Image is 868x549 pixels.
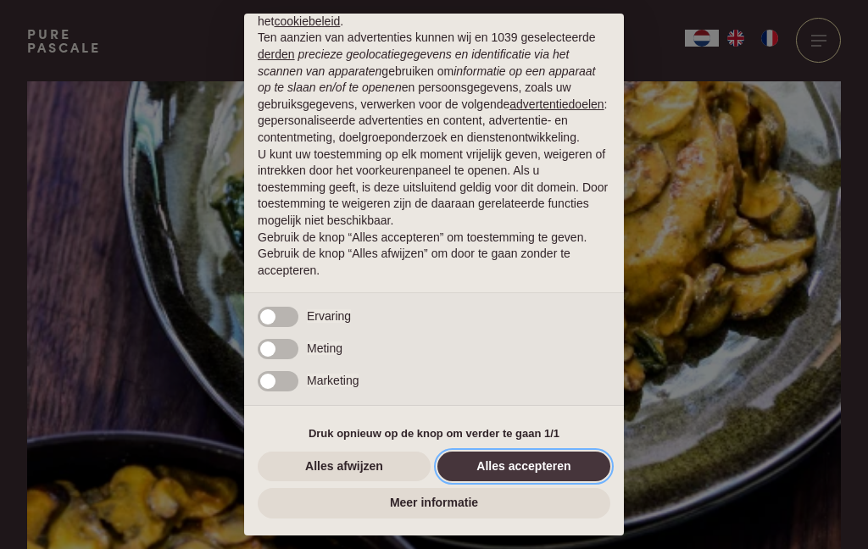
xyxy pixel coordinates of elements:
[258,230,610,280] p: Gebruik de knop “Alles accepteren” om toestemming te geven. Gebruik de knop “Alles afwijzen” om d...
[258,147,610,230] p: U kunt uw toestemming op elk moment vrijelijk geven, weigeren of intrekken door het voorkeurenpan...
[258,488,610,518] button: Meer informatie
[258,452,431,482] button: Alles afwijzen
[307,374,359,387] span: Marketing
[258,30,610,146] p: Ten aanzien van advertenties kunnen wij en 1039 geselecteerde gebruiken om en persoonsgegevens, z...
[437,452,610,482] button: Alles accepteren
[258,47,569,78] em: precieze geolocatiegegevens en identificatie via het scannen van apparaten
[258,47,295,64] button: derden
[307,309,351,323] span: Ervaring
[509,97,604,114] button: advertentiedoelen
[307,341,342,355] span: Meting
[274,14,340,28] a: cookiebeleid
[258,64,596,95] em: informatie op een apparaat op te slaan en/of te openen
